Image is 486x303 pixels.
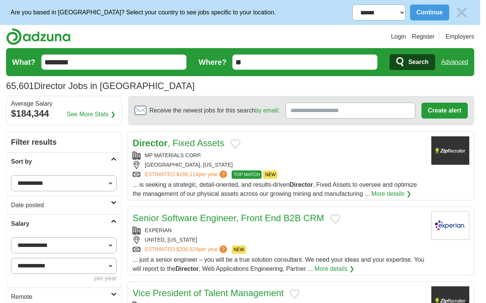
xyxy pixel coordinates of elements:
[6,28,71,45] img: Adzuna logo
[219,245,227,253] span: ?
[412,32,435,41] a: Register
[133,161,425,169] div: [GEOGRAPHIC_DATA], [US_STATE]
[410,5,449,20] button: Continue
[6,196,121,214] a: Date posted
[11,274,117,283] div: per year
[11,8,276,17] p: Are you based in [GEOGRAPHIC_DATA]? Select your country to see jobs specific to your location.
[199,56,226,68] label: Where?
[150,106,279,115] span: Receive the newest jobs for this search :
[421,103,468,119] button: Create alert
[12,56,35,68] label: What?
[145,170,229,179] a: ESTIMATED:$166,114per year?
[6,81,195,91] h1: Director Jobs in [GEOGRAPHIC_DATA]
[11,292,111,301] h2: Remote
[145,227,172,233] a: EXPERIAN
[11,157,111,166] h2: Sort by
[133,288,284,298] a: Vice President of Talent Management
[290,289,300,298] button: Add to favorite jobs
[263,170,278,179] span: NEW
[445,32,474,41] a: Employers
[6,214,121,233] a: Salary
[11,219,111,228] h2: Salary
[133,236,425,244] div: UNITED, [US_STATE]
[6,152,121,171] a: Sort by
[431,136,469,165] img: Company logo
[11,101,117,107] div: Average Salary
[314,264,354,273] a: More details ❯
[230,139,240,148] button: Add to favorite jobs
[255,107,278,114] a: by email
[133,213,324,223] a: Senior Software Engineer, Front End B2B CRM
[133,151,425,159] div: MP MATERIALS CORP.
[232,170,262,179] span: TOP MATCH
[176,171,198,177] span: $166,114
[371,189,411,198] a: More details ❯
[175,266,199,272] strong: Director
[133,138,224,148] a: Director, Fixed Assets
[408,55,428,70] span: Search
[290,181,313,188] strong: Director
[11,107,117,120] div: $184,344
[133,138,167,148] strong: Director
[441,55,468,70] a: Advanced
[6,79,34,93] span: 65,601
[67,110,115,119] a: See More Stats ❯
[390,54,435,70] button: Search
[6,132,121,152] h2: Filter results
[219,170,227,178] span: ?
[11,201,111,210] h2: Date posted
[232,245,246,254] span: NEW
[133,181,417,197] span: ... is seeking a strategic, detail-oriented, and results-driven , Fixed Assets to oversee and opt...
[431,211,469,240] img: Experian logo
[176,246,198,252] span: $200,529
[145,245,229,254] a: ESTIMATED:$200,529per year?
[133,256,424,272] span: ... just a senior engineer – you will be a true solution consultant. We need your ideas and your ...
[391,32,406,41] a: Login
[454,5,470,20] img: icon_close_no_bg.svg
[330,214,340,223] button: Add to favorite jobs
